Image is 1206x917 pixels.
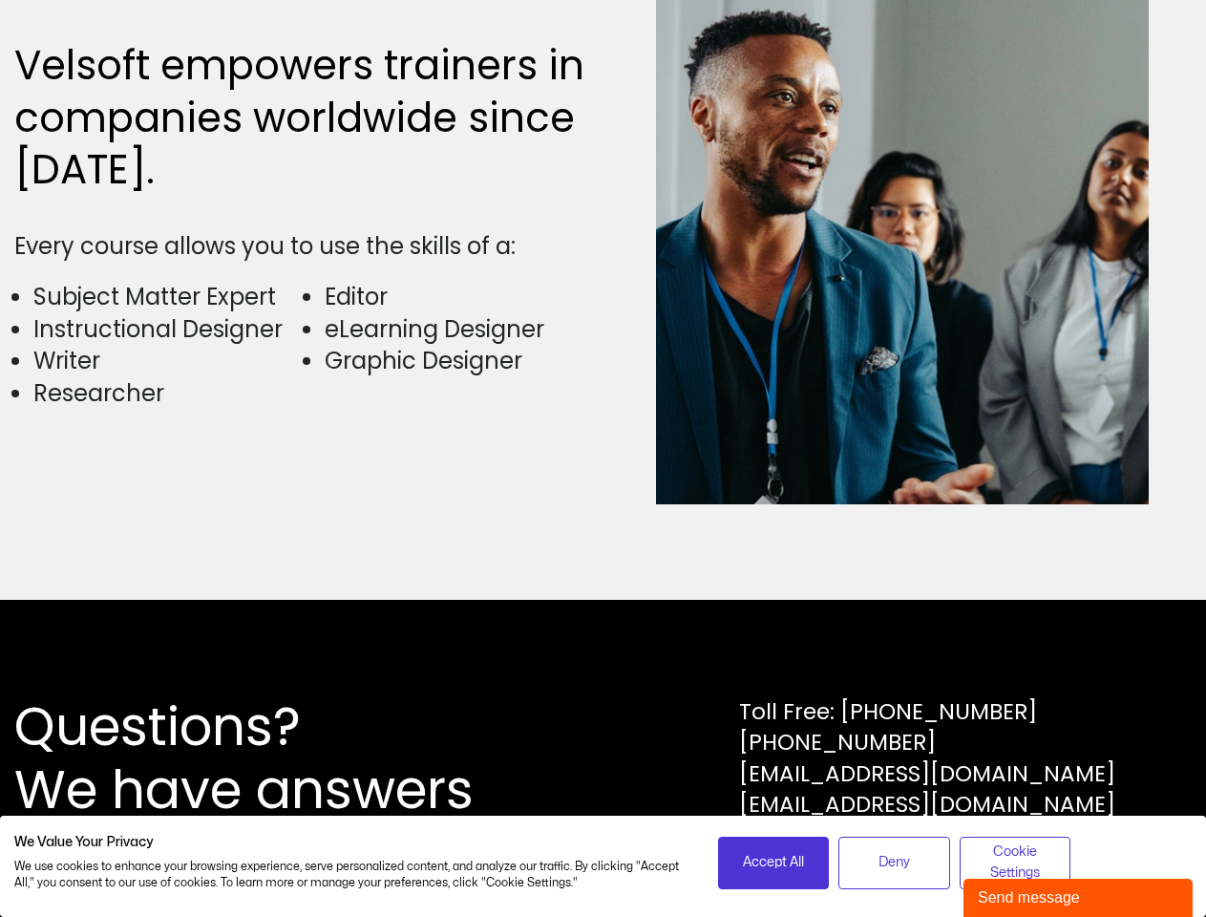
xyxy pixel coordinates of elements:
[972,842,1059,885] span: Cookie Settings
[325,345,593,377] li: Graphic Designer
[960,837,1071,889] button: Adjust cookie preferences
[838,837,950,889] button: Deny all cookies
[325,313,593,346] li: eLearning Designer
[33,377,302,410] li: Researcher
[14,859,689,891] p: We use cookies to enhance your browsing experience, serve personalized content, and analyze our t...
[14,834,689,851] h2: We Value Your Privacy
[718,837,830,889] button: Accept all cookies
[878,852,910,873] span: Deny
[743,852,804,873] span: Accept All
[14,230,594,263] div: Every course allows you to use the skills of a:
[14,40,594,197] h2: Velsoft empowers trainers in companies worldwide since [DATE].
[33,281,302,313] li: Subject Matter Expert
[14,695,542,821] h2: Questions? We have answers
[33,345,302,377] li: Writer
[325,281,593,313] li: Editor
[33,313,302,346] li: Instructional Designer
[739,696,1115,820] div: Toll Free: [PHONE_NUMBER] [PHONE_NUMBER] [EMAIL_ADDRESS][DOMAIN_NAME] [EMAIL_ADDRESS][DOMAIN_NAME]
[963,875,1196,917] iframe: chat widget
